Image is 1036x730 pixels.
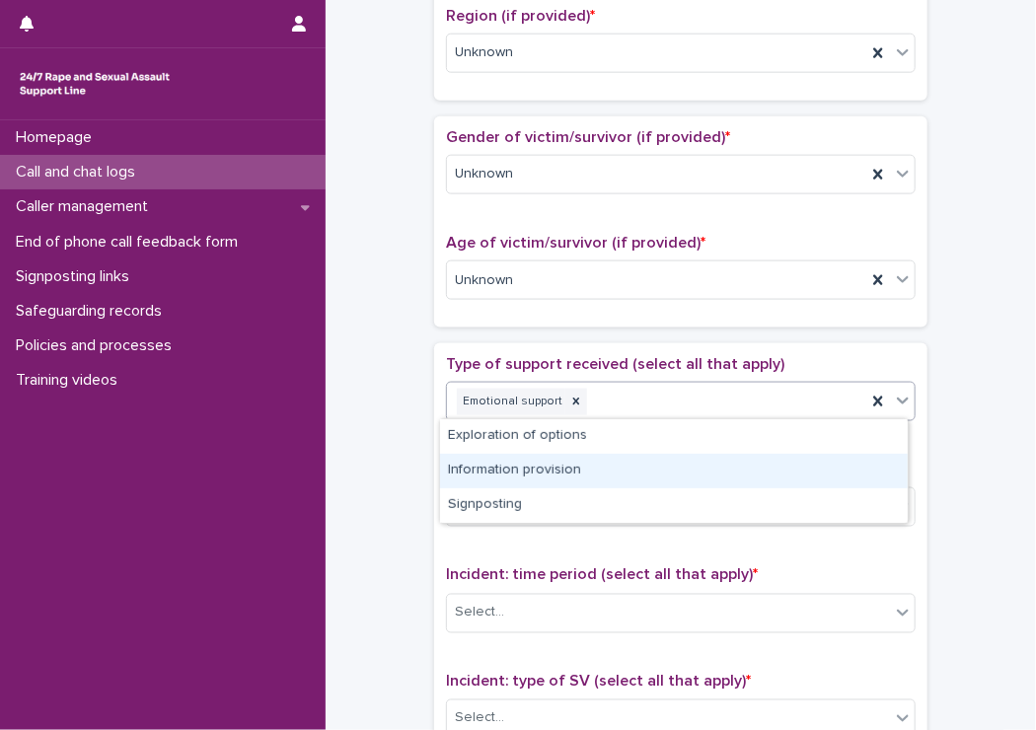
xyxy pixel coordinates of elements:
[8,128,108,147] p: Homepage
[455,708,504,729] div: Select...
[446,129,730,145] span: Gender of victim/survivor (if provided)
[446,356,784,372] span: Type of support received (select all that apply)
[455,603,504,623] div: Select...
[440,454,908,488] div: Information provision
[455,164,513,184] span: Unknown
[446,674,751,690] span: Incident: type of SV (select all that apply)
[446,235,705,251] span: Age of victim/survivor (if provided)
[16,64,174,104] img: rhQMoQhaT3yELyF149Cw
[446,8,595,24] span: Region (if provided)
[8,302,178,321] p: Safeguarding records
[455,270,513,291] span: Unknown
[440,419,908,454] div: Exploration of options
[446,567,758,583] span: Incident: time period (select all that apply)
[8,336,187,355] p: Policies and processes
[8,233,254,252] p: End of phone call feedback form
[457,389,565,415] div: Emotional support
[440,488,908,523] div: Signposting
[8,197,164,216] p: Caller management
[455,42,513,63] span: Unknown
[8,267,145,286] p: Signposting links
[8,163,151,182] p: Call and chat logs
[8,371,133,390] p: Training videos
